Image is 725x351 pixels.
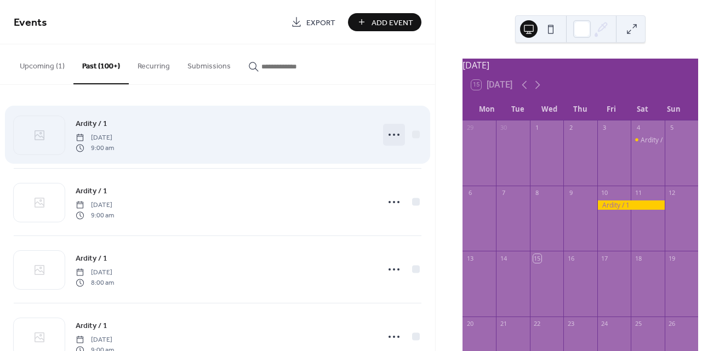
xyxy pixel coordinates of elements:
div: 12 [668,189,676,197]
div: 11 [634,189,642,197]
div: 8 [533,189,541,197]
div: Sun [658,99,689,120]
a: Ardity / 1 [76,252,107,264]
a: Ardity / 1 [76,185,107,197]
div: Thu [564,99,596,120]
div: Wed [534,99,565,120]
button: Add Event [348,13,421,31]
span: Ardity / 1 [76,118,107,130]
div: 29 [466,124,474,132]
div: 1 [533,124,541,132]
span: [DATE] [76,133,114,143]
button: Recurring [129,44,179,83]
div: 6 [466,189,474,197]
div: 20 [466,320,474,328]
div: Ardity / 1 [597,200,665,210]
div: 15 [533,254,541,262]
div: 9 [567,189,575,197]
div: 17 [601,254,609,262]
div: 10 [601,189,609,197]
div: Sat [627,99,658,120]
span: 8:00 am [76,278,114,287]
div: 16 [567,254,575,262]
div: 5 [668,124,676,132]
button: Submissions [179,44,239,83]
div: Fri [596,99,627,120]
div: 13 [466,254,474,262]
span: 9:00 am [76,143,114,153]
div: Mon [471,99,503,120]
a: Ardity / 1 [76,319,107,332]
div: Ardity / 1 [631,135,664,145]
span: [DATE] [76,200,114,210]
div: 30 [499,124,507,132]
div: 18 [634,254,642,262]
div: Tue [503,99,534,120]
div: 25 [634,320,642,328]
span: 9:00 am [76,210,114,220]
div: 2 [567,124,575,132]
div: 22 [533,320,541,328]
div: [DATE] [463,59,698,72]
div: 24 [601,320,609,328]
span: Export [306,17,335,28]
div: 26 [668,320,676,328]
a: Ardity / 1 [76,117,107,130]
div: 4 [634,124,642,132]
span: Add Event [372,17,413,28]
div: Ardity / 1 [641,135,668,145]
span: [DATE] [76,268,114,278]
button: Upcoming (1) [11,44,73,83]
div: 3 [601,124,609,132]
span: Ardity / 1 [76,320,107,332]
span: Ardity / 1 [76,186,107,197]
div: 7 [499,189,507,197]
div: 19 [668,254,676,262]
span: Events [14,12,47,33]
button: Past (100+) [73,44,129,84]
span: Ardity / 1 [76,253,107,264]
a: Export [283,13,344,31]
div: 23 [567,320,575,328]
div: 21 [499,320,507,328]
div: 14 [499,254,507,262]
span: [DATE] [76,335,114,345]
